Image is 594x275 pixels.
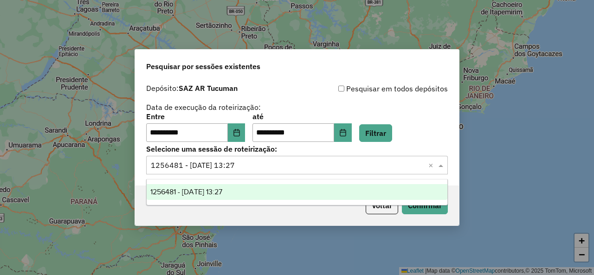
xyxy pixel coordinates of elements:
[359,124,392,142] button: Filtrar
[146,83,238,94] label: Depósito:
[146,61,260,72] span: Pesquisar por sessões existentes
[146,102,261,113] label: Data de execução da roteirização:
[228,123,245,142] button: Choose Date
[146,179,447,205] ng-dropdown-panel: Options list
[334,123,352,142] button: Choose Date
[428,160,436,171] span: Clear all
[252,111,351,122] label: até
[297,83,448,94] div: Pesquisar em todos depósitos
[146,143,448,154] label: Selecione uma sessão de roteirização:
[150,188,222,196] span: 1256481 - [DATE] 13:27
[146,111,245,122] label: Entre
[179,83,238,93] strong: SAZ AR Tucuman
